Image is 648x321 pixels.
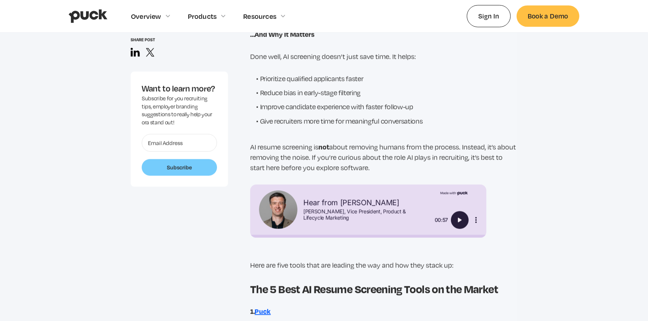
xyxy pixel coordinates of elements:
div: Resources [243,12,276,20]
input: Subscribe [142,159,217,176]
input: Email Address [142,134,217,151]
p: AI resume screening is about removing humans from the process. Instead, it’s about removing the n... [250,142,517,173]
a: Book a Demo [517,6,579,27]
div: Want to learn more? [142,82,217,94]
a: Puck [255,307,271,315]
div: Hear from [PERSON_NAME] [303,198,424,207]
div: Subscribe for you recruiting tips, employer branding suggestions to really help your ora stand out! [142,95,217,126]
p: ‍ [250,238,517,248]
img: Tom Gardiner headshot [259,191,297,229]
div: Products [188,12,217,20]
div: [PERSON_NAME], Vice President, Product & Lifecycle Marketing [303,209,424,221]
li: Prioritize qualified applicants faster [256,74,517,83]
strong: The 5 Best AI Resume Screening Tools on the Market [250,281,498,296]
strong: …And Why It Matters [250,30,314,39]
a: Sign In [467,5,511,27]
strong: Puck [255,307,271,316]
button: Play [451,211,469,229]
strong: 1. [250,307,255,316]
strong: not [318,142,329,151]
div: 00:57 [427,216,448,225]
li: Reduce bias in early-stage filtering [256,88,517,97]
p: Done well, AI screening doesn’t just save time. It helps: [250,51,517,62]
img: Made with Puck [440,191,468,195]
div: Share post [131,37,228,42]
form: Want to learn more? [142,134,217,176]
li: Improve candidate experience with faster follow-up [256,102,517,111]
div: Overview [131,12,161,20]
p: Here are five tools that are leading the way and how they stack up: [250,260,517,270]
button: More options [472,216,480,225]
li: Give recruiters more time for meaningful conversations [256,116,517,126]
